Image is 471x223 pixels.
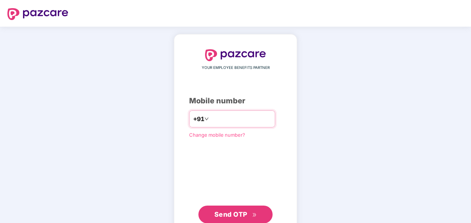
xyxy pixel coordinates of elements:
a: Change mobile number? [189,132,245,138]
div: Mobile number [189,95,282,107]
img: logo [7,8,68,20]
span: YOUR EMPLOYEE BENEFITS PARTNER [202,65,270,71]
span: down [204,117,209,121]
img: logo [205,49,266,61]
span: Send OTP [214,210,247,218]
span: +91 [193,114,204,124]
span: double-right [252,213,257,217]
